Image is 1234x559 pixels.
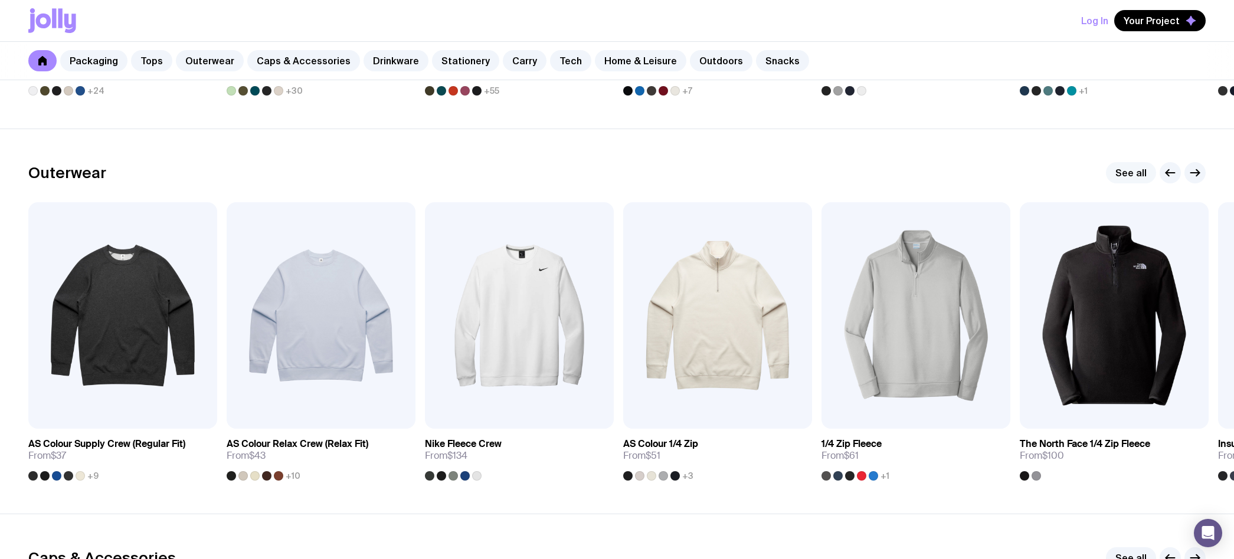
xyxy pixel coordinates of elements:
span: +7 [682,86,692,96]
div: Open Intercom Messenger [1194,519,1222,547]
a: Tech [550,50,591,71]
a: Snacks [756,50,809,71]
span: +30 [286,86,303,96]
span: From [821,450,859,462]
h3: AS Colour Relax Crew (Relax Fit) [227,438,368,450]
a: The North Face 1/4 Zip FleeceFrom$100 [1020,429,1209,481]
a: Drinkware [364,50,428,71]
span: +1 [881,471,889,481]
h3: 1/4 Zip Fleece [821,438,882,450]
span: +1 [1079,86,1088,96]
span: +9 [87,471,99,481]
h3: The North Face 1/4 Zip Fleece [1020,438,1150,450]
h3: AS Colour 1/4 Zip [623,438,698,450]
a: AS Colour Supply Crew (Regular Fit)From$37+9 [28,429,217,481]
span: From [425,450,467,462]
span: $61 [844,449,859,462]
button: Log In [1081,10,1108,31]
span: From [623,450,660,462]
span: Your Project [1124,15,1180,27]
span: From [28,450,66,462]
span: +3 [682,471,693,481]
span: From [227,450,266,462]
h2: Outerwear [28,164,106,182]
a: Nike Fleece CrewFrom$134 [425,429,614,481]
span: $134 [447,449,467,462]
span: $37 [51,449,66,462]
a: Caps & Accessories [247,50,360,71]
button: Your Project [1114,10,1206,31]
a: AS Colour 1/4 ZipFrom$51+3 [623,429,812,481]
span: +55 [484,86,499,96]
a: Stationery [432,50,499,71]
span: +24 [87,86,104,96]
a: Packaging [60,50,127,71]
h3: Nike Fleece Crew [425,438,502,450]
span: $100 [1042,449,1064,462]
a: Outerwear [176,50,244,71]
a: AS Colour Relax Crew (Relax Fit)From$43+10 [227,429,415,481]
span: $43 [249,449,266,462]
a: Tops [131,50,172,71]
a: 1/4 Zip FleeceFrom$61+1 [821,429,1010,481]
span: From [1020,450,1064,462]
a: See all [1106,162,1156,183]
a: Outdoors [690,50,752,71]
span: +10 [286,471,300,481]
span: $51 [646,449,660,462]
a: Carry [503,50,546,71]
h3: AS Colour Supply Crew (Regular Fit) [28,438,185,450]
a: Home & Leisure [595,50,686,71]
